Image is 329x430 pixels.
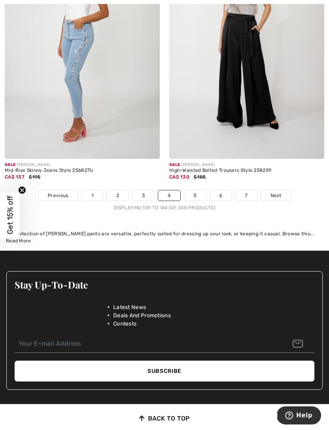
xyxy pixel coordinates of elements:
span: CA$ 130 [169,174,189,180]
button: Subscribe [15,361,314,382]
span: Next [271,192,281,199]
div: [PERSON_NAME] [5,162,160,168]
a: Next [261,190,291,201]
a: 2 [107,190,129,201]
span: Sale [169,162,180,167]
span: CA$ 137 [5,174,24,180]
a: 1 [82,190,103,201]
span: Latest News [113,303,146,311]
a: 4 [158,190,180,201]
div: Our collection of [PERSON_NAME] pants are versatile, perfectly suited for dressing up your look, ... [6,230,323,237]
span: Contests [113,320,136,328]
span: Read More [6,238,31,244]
span: $195 [29,174,40,180]
a: 5 [184,190,206,201]
h3: Stay Up-To-Date [15,279,314,290]
a: 6 [210,190,232,201]
input: Your E-mail Address [15,335,314,353]
a: 7 [236,190,257,201]
button: Close teaser [18,186,26,194]
div: [PERSON_NAME] [169,162,324,168]
a: Previous [38,190,78,201]
span: Previous [48,192,68,199]
span: Sale [5,162,15,167]
div: Mid-Rise Skinny Jeans Style 256827U [5,168,160,173]
span: Get 15% off [6,196,15,235]
div: High-Waisted Belted Trousers Style 258259 [169,168,324,173]
span: Deals And Promotions [113,311,171,320]
iframe: Opens a widget where you can find more information [277,406,321,426]
a: 3 [133,190,154,201]
span: $185 [194,174,206,180]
